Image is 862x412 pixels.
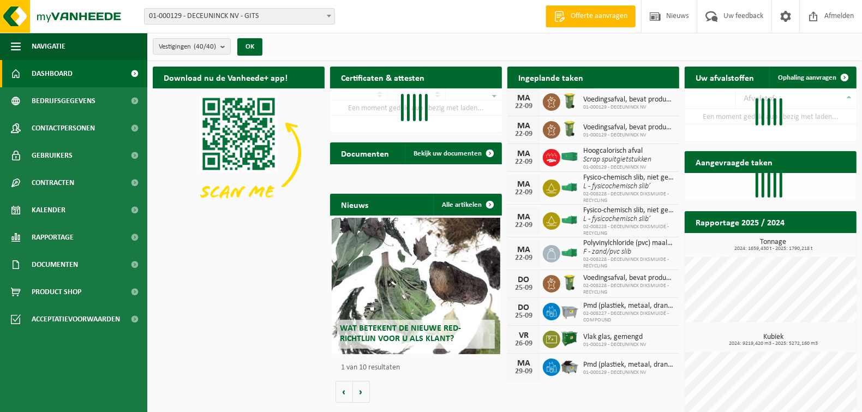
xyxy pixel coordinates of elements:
[583,123,674,132] span: Voedingsafval, bevat producten van dierlijke oorsprong, onverpakt, categorie 3
[32,224,74,251] span: Rapportage
[414,150,482,157] span: Bekijk uw documenten
[513,254,535,262] div: 22-09
[433,194,501,216] a: Alle artikelen
[690,246,857,252] span: 2024: 1659,430 t - 2025: 1790,218 t
[513,180,535,189] div: MA
[568,11,630,22] span: Offerte aanvragen
[583,132,674,139] span: 01-000129 - DECEUNINCK NV
[353,381,370,403] button: Volgende
[32,278,81,306] span: Product Shop
[778,74,836,81] span: Ophaling aanvragen
[513,222,535,229] div: 22-09
[690,238,857,252] h3: Tonnage
[144,8,335,25] span: 01-000129 - DECEUNINCK NV - GITS
[560,273,579,292] img: WB-0140-HPE-GN-50
[769,67,855,88] a: Ophaling aanvragen
[583,191,674,204] span: 02-008228 - DECEUNINCK DIKSMUIDE - RECYCLING
[583,174,674,182] span: Fysico-chemisch slib, niet gevaarlijk
[513,331,535,340] div: VR
[32,196,65,224] span: Kalender
[32,142,73,169] span: Gebruikers
[341,364,496,372] p: 1 van 10 resultaten
[145,9,334,24] span: 01-000129 - DECEUNINCK NV - GITS
[690,333,857,347] h3: Kubiek
[583,311,674,324] span: 02-008227 - DECEUNINCK DIKSMUIDE - COMPOUND
[32,87,95,115] span: Bedrijfsgegevens
[513,276,535,284] div: DO
[159,39,216,55] span: Vestigingen
[513,303,535,312] div: DO
[685,67,765,88] h2: Uw afvalstoffen
[32,115,95,142] span: Contactpersonen
[513,312,535,320] div: 25-09
[513,158,535,166] div: 22-09
[583,256,674,270] span: 02-008228 - DECEUNINCK DIKSMUIDE - RECYCLING
[32,169,74,196] span: Contracten
[153,38,231,55] button: Vestigingen(40/40)
[583,156,651,164] i: Scrap spuitgietstukken
[690,341,857,347] span: 2024: 9219,420 m3 - 2025: 5272,160 m3
[237,38,262,56] button: OK
[583,164,651,171] span: 01-000129 - DECEUNINCK NV
[583,239,674,248] span: Polyvinylchloride (pvc) maalgoed 0 -1 mm
[194,43,216,50] count: (40/40)
[560,357,579,375] img: WB-5000-GAL-GY-01
[153,67,298,88] h2: Download nu de Vanheede+ app!
[583,182,650,190] i: L - fysicochemisch slib’
[583,369,674,376] span: 01-000129 - DECEUNINCK NV
[330,142,400,164] h2: Documenten
[560,152,579,162] img: HK-XC-40-GN-00
[336,381,353,403] button: Vorige
[32,33,65,60] span: Navigatie
[507,67,594,88] h2: Ingeplande taken
[513,213,535,222] div: MA
[685,151,783,172] h2: Aangevraagde taken
[340,324,461,343] span: Wat betekent de nieuwe RED-richtlijn voor u als klant?
[332,218,500,354] a: Wat betekent de nieuwe RED-richtlijn voor u als klant?
[685,211,795,232] h2: Rapportage 2025 / 2024
[583,274,674,283] span: Voedingsafval, bevat producten van dierlijke oorsprong, onverpakt, categorie 3
[560,215,579,225] img: HK-XO-16-GN-00
[583,283,674,296] span: 02-008228 - DECEUNINCK DIKSMUIDE - RECYCLING
[513,246,535,254] div: MA
[513,94,535,103] div: MA
[560,248,579,258] img: HK-XO-16-GN-00
[32,251,78,278] span: Documenten
[330,194,379,215] h2: Nieuws
[560,92,579,110] img: WB-0140-HPE-GN-50
[583,147,651,156] span: Hoogcalorisch afval
[405,142,501,164] a: Bekijk uw documenten
[583,206,674,215] span: Fysico-chemisch slib, niet gevaarlijk
[513,368,535,375] div: 29-09
[32,306,120,333] span: Acceptatievoorwaarden
[775,232,855,254] a: Bekijk rapportage
[513,359,535,368] div: MA
[513,122,535,130] div: MA
[560,301,579,320] img: WB-2500-GAL-GY-01
[513,284,535,292] div: 25-09
[583,333,646,342] span: Vlak glas, gemengd
[513,340,535,348] div: 26-09
[560,182,579,192] img: HK-XO-16-GN-00
[583,361,674,369] span: Pmd (plastiek, metaal, drankkartons) (bedrijven)
[583,224,674,237] span: 02-008228 - DECEUNINCK DIKSMUIDE - RECYCLING
[32,60,73,87] span: Dashboard
[583,302,674,311] span: Pmd (plastiek, metaal, drankkartons) (bedrijven)
[583,95,674,104] span: Voedingsafval, bevat producten van dierlijke oorsprong, onverpakt, categorie 3
[583,248,631,256] i: F - zand/pvc slib
[330,67,435,88] h2: Certificaten & attesten
[560,329,579,348] img: CR-BO-1C-1900-MET-01
[513,150,535,158] div: MA
[583,342,646,348] span: 01-000129 - DECEUNINCK NV
[153,88,325,217] img: Download de VHEPlus App
[583,104,674,111] span: 01-000129 - DECEUNINCK NV
[513,189,535,196] div: 22-09
[583,215,650,223] i: L - fysicochemisch slib’
[513,130,535,138] div: 22-09
[546,5,636,27] a: Offerte aanvragen
[513,103,535,110] div: 22-09
[560,120,579,138] img: WB-0140-HPE-GN-50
